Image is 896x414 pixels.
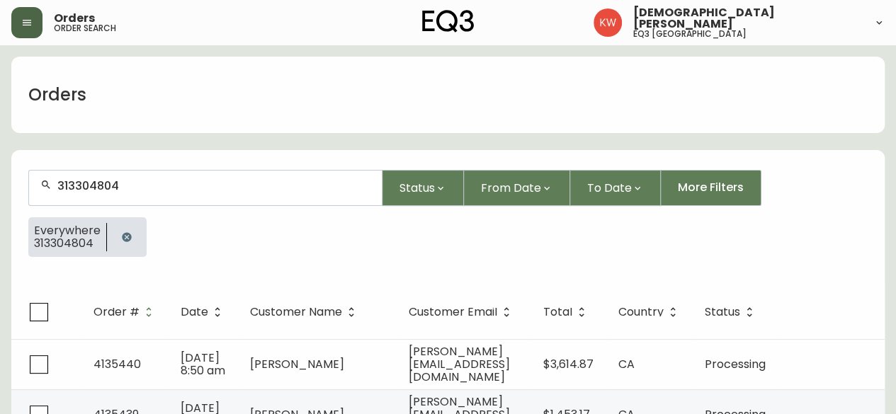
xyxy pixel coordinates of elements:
[705,306,759,318] span: Status
[543,308,572,316] span: Total
[618,306,682,318] span: Country
[382,170,464,206] button: Status
[409,343,510,385] span: [PERSON_NAME][EMAIL_ADDRESS][DOMAIN_NAME]
[57,179,370,192] input: Search
[618,308,664,316] span: Country
[181,306,227,318] span: Date
[543,306,591,318] span: Total
[705,356,766,372] span: Processing
[181,350,225,379] span: [DATE] 8:50 am
[570,170,661,206] button: To Date
[464,170,570,206] button: From Date
[93,306,158,318] span: Order #
[250,356,344,372] span: [PERSON_NAME]
[661,170,761,206] button: More Filters
[93,356,141,372] span: 4135440
[250,308,342,316] span: Customer Name
[93,308,140,316] span: Order #
[481,179,541,197] span: From Date
[28,83,86,107] h1: Orders
[409,308,497,316] span: Customer Email
[705,308,740,316] span: Status
[422,10,475,33] img: logo
[250,306,361,318] span: Customer Name
[54,24,116,33] h5: order search
[587,179,632,197] span: To Date
[543,356,594,372] span: $3,614.87
[594,8,622,37] img: f33162b67396b0982c40ce2a87247151
[633,7,862,30] span: [DEMOGRAPHIC_DATA][PERSON_NAME]
[678,180,744,195] span: More Filters
[34,224,101,237] span: Everywhere
[618,356,635,372] span: CA
[399,179,435,197] span: Status
[54,13,95,24] span: Orders
[409,306,516,318] span: Customer Email
[34,237,101,250] span: 313304804
[633,30,747,38] h5: eq3 [GEOGRAPHIC_DATA]
[181,308,208,316] span: Date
